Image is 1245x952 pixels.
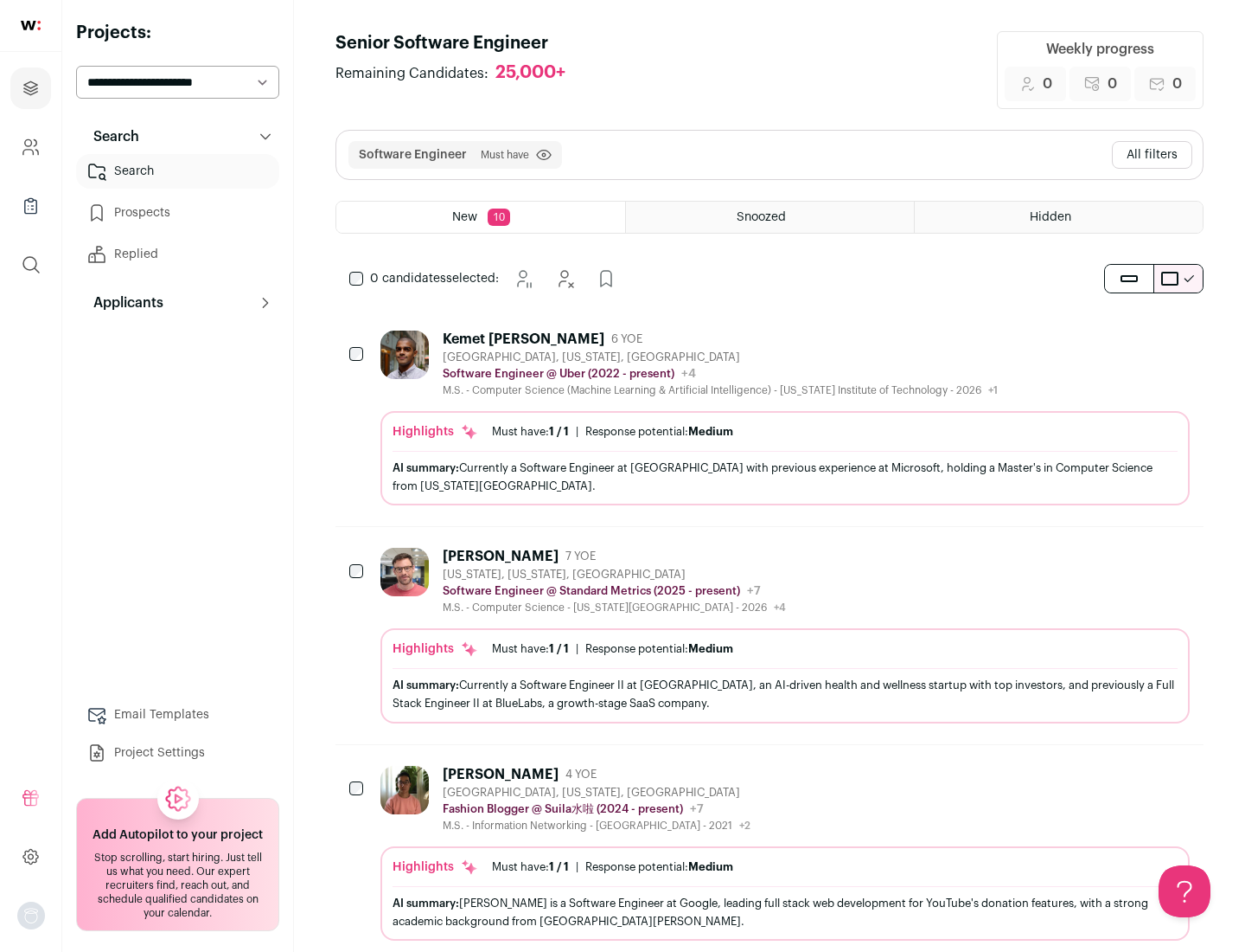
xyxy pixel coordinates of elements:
span: Medium [688,426,733,437]
div: Kemet [PERSON_NAME] [443,331,604,348]
div: Must have: [492,425,569,439]
ul: | [492,860,733,874]
p: Software Engineer @ Standard Metrics (2025 - present) [443,584,740,598]
ul: | [492,642,733,656]
button: Hide [547,261,582,296]
div: M.S. - Computer Science (Machine Learning & Artificial Intelligence) - [US_STATE] Institute of Te... [443,383,998,397]
span: +4 [774,602,786,613]
span: 0 candidates [370,273,446,285]
a: Project Settings [76,736,279,770]
span: 0 [1043,74,1052,94]
span: 1 / 1 [549,861,569,872]
button: Search [76,119,279,154]
span: AI summary: [393,897,459,909]
span: +2 [739,820,750,831]
span: +1 [988,385,998,396]
p: Applicants [83,293,163,313]
a: Company and ATS Settings [10,126,51,168]
p: Search [83,126,139,147]
span: Snoozed [737,211,786,223]
ul: | [492,425,733,439]
button: Snooze [506,261,540,296]
span: AI summary: [393,679,459,691]
h2: Projects: [76,21,279,45]
div: Highlights [393,859,478,876]
div: 25,000+ [495,62,565,84]
span: 0 [1108,74,1117,94]
span: Hidden [1030,211,1071,223]
button: All filters [1112,141,1192,169]
span: 1 / 1 [549,643,569,654]
a: [PERSON_NAME] 4 YOE [GEOGRAPHIC_DATA], [US_STATE], [GEOGRAPHIC_DATA] Fashion Blogger @ Suila水啦 (2... [380,766,1190,941]
img: 322c244f3187aa81024ea13e08450523775794405435f85740c15dbe0cd0baab.jpg [380,766,429,814]
p: Software Engineer @ Uber (2022 - present) [443,367,674,381]
a: Kemet [PERSON_NAME] 6 YOE [GEOGRAPHIC_DATA], [US_STATE], [GEOGRAPHIC_DATA] Software Engineer @ Ub... [380,331,1190,505]
div: Currently a Software Engineer II at [GEOGRAPHIC_DATA], an AI-driven health and wellness startup w... [393,676,1178,712]
button: Add to Prospects [589,261,623,296]
div: M.S. - Computer Science - [US_STATE][GEOGRAPHIC_DATA] - 2026 [443,601,786,614]
a: Search [76,154,279,189]
div: Stop scrolling, start hiring. Just tell us what you need. Our expert recruiters find, reach out, ... [87,851,268,920]
a: Email Templates [76,698,279,732]
div: [GEOGRAPHIC_DATA], [US_STATE], [GEOGRAPHIC_DATA] [443,786,750,800]
span: Medium [688,643,733,654]
div: [PERSON_NAME] [443,548,559,565]
a: [PERSON_NAME] 7 YOE [US_STATE], [US_STATE], [GEOGRAPHIC_DATA] Software Engineer @ Standard Metric... [380,548,1190,723]
a: Replied [76,237,279,272]
div: [PERSON_NAME] [443,766,559,783]
div: Highlights [393,640,478,658]
button: Open dropdown [17,902,45,929]
div: Response potential: [585,425,733,439]
span: selected: [370,270,499,287]
a: Company Lists [10,185,51,227]
div: [US_STATE], [US_STATE], [GEOGRAPHIC_DATA] [443,568,786,582]
img: 1d26598260d5d9f7a69202d59cf331847448e6cffe37083edaed4f8fc8795bfe [380,331,429,379]
button: Software Engineer [359,146,467,164]
button: Applicants [76,286,279,320]
h2: Add Autopilot to your project [93,827,263,844]
span: +4 [681,368,696,380]
div: Weekly progress [1046,39,1154,60]
span: 6 YOE [611,332,642,346]
a: Snoozed [626,202,914,233]
div: [GEOGRAPHIC_DATA], [US_STATE], [GEOGRAPHIC_DATA] [443,351,998,364]
span: +7 [690,803,704,815]
span: 1 / 1 [549,426,569,437]
span: 10 [488,209,510,226]
div: M.S. - Information Networking - [GEOGRAPHIC_DATA] - 2021 [443,819,750,833]
img: wellfound-shorthand-0d5821cbd27db2630d0214b213865d53afaa358527fdda9d0ea32b1df1b89c2c.svg [21,21,41,30]
iframe: Help Scout Beacon - Open [1159,865,1210,917]
span: 0 [1172,74,1182,94]
a: Projects [10,68,51,109]
a: Hidden [915,202,1203,233]
span: 4 YOE [565,768,597,782]
a: Add Autopilot to your project Stop scrolling, start hiring. Just tell us what you need. Our exper... [76,798,279,931]
img: nopic.png [17,902,45,929]
span: +7 [747,585,761,597]
span: Medium [688,861,733,872]
div: Response potential: [585,860,733,874]
div: Highlights [393,423,478,441]
span: New [452,211,477,223]
span: AI summary: [393,462,459,473]
div: Response potential: [585,642,733,656]
div: Currently a Software Engineer at [GEOGRAPHIC_DATA] with previous experience at Microsoft, holding... [393,459,1178,495]
p: Fashion Blogger @ Suila水啦 (2024 - present) [443,802,683,816]
a: Prospects [76,196,279,230]
div: Must have: [492,642,569,656]
div: Must have: [492,860,569,874]
span: 7 YOE [565,550,596,563]
img: 0fb184815f518ed3bcaf4f46c87e3bafcb34ea1ec747045ab451f3ffb05d485a [380,548,429,596]
span: Remaining Candidates: [335,63,488,84]
h1: Senior Software Engineer [335,31,583,55]
span: Must have [481,148,529,162]
div: [PERSON_NAME] is a Software Engineer at Google, leading full stack web development for YouTube's ... [393,894,1178,930]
